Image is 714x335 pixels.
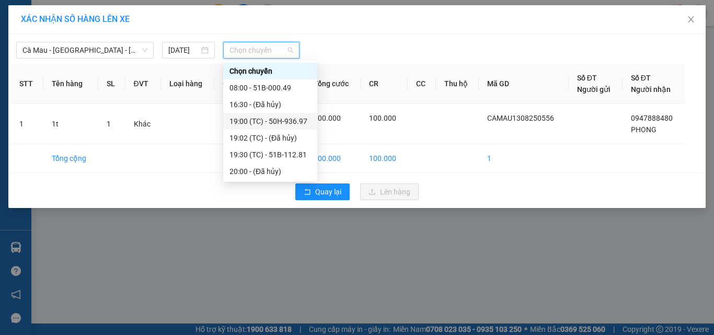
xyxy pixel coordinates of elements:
th: SL [98,64,125,104]
th: Tổng cước [305,64,361,104]
td: Tổng cộng [43,144,98,173]
div: 20:00 - (Đã hủy) [229,166,311,177]
span: PHONG [631,125,657,134]
div: Chọn chuyến [229,65,311,77]
span: 100.000 [369,114,396,122]
td: 1 [479,144,568,173]
button: rollbackQuay lại [295,183,350,200]
th: Ghi chú [214,64,259,104]
div: 08:00 - 51B-000.49 [229,82,311,94]
span: Số ĐT [577,74,597,82]
td: Khác [125,104,162,144]
td: 100.000 [305,144,361,173]
td: 1 [11,104,43,144]
th: CR [361,64,408,104]
div: 19:00 (TC) - 50H-936.97 [229,115,311,127]
button: Close [676,5,706,34]
span: rollback [304,188,311,197]
span: CAMAU1308250556 [487,114,554,122]
th: Loại hàng [161,64,214,104]
span: Người nhận [631,85,671,94]
td: 100.000 [361,144,408,173]
th: Mã GD [479,64,568,104]
span: Người gửi [577,85,611,94]
div: 16:30 - (Đã hủy) [229,99,311,110]
span: close [687,15,695,24]
td: 1t [43,104,98,144]
th: Thu hộ [436,64,479,104]
span: Cà Mau - Sài Gòn - Đồng Nai [22,42,147,58]
th: ĐVT [125,64,162,104]
input: 13/08/2025 [168,44,199,56]
span: Số ĐT [631,74,651,82]
span: Quay lại [315,186,341,198]
div: Chọn chuyến [223,63,317,79]
th: CC [408,64,436,104]
button: uploadLên hàng [360,183,419,200]
th: Tên hàng [43,64,98,104]
span: 1 [107,120,111,128]
span: 0947888480 [631,114,673,122]
span: XÁC NHẬN SỐ HÀNG LÊN XE [21,14,130,24]
div: 19:02 (TC) - (Đã hủy) [229,132,311,144]
span: 100.000 [314,114,341,122]
span: Chọn chuyến [229,42,294,58]
div: 19:30 (TC) - 51B-112.81 [229,149,311,160]
th: STT [11,64,43,104]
